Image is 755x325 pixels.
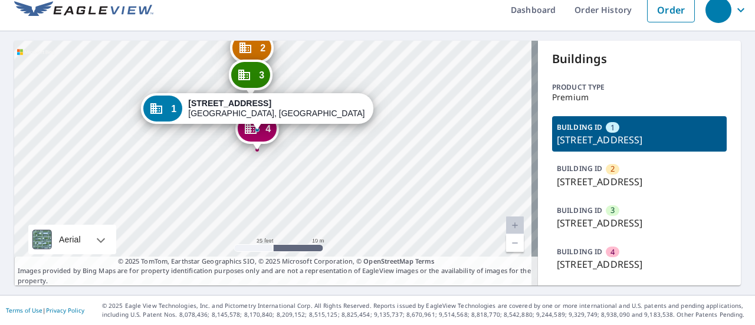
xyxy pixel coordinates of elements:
p: Images provided by Bing Maps are for property identification purposes only and are not a represen... [14,257,538,286]
div: Aerial [55,225,84,254]
a: Terms [415,257,435,265]
p: © 2025 Eagle View Technologies, Inc. and Pictometry International Corp. All Rights Reserved. Repo... [102,301,749,319]
p: BUILDING ID [557,122,602,132]
span: 2 [260,44,265,52]
p: Product type [552,82,727,93]
p: Premium [552,93,727,102]
img: EV Logo [14,1,153,19]
p: [STREET_ADDRESS] [557,133,722,147]
p: [STREET_ADDRESS] [557,175,722,189]
span: 3 [610,205,615,216]
span: 4 [265,124,271,133]
div: Dropped pin, building 1, Commercial property, 301 N Boundary St Williamsburg, VA 23185 [141,93,373,130]
a: Current Level 20, Zoom In Disabled [506,216,524,234]
div: Dropped pin, building 3, Commercial property, 301 N Boundary St Williamsburg, VA 23185 [229,60,273,96]
p: BUILDING ID [557,247,602,257]
span: 2 [610,163,615,175]
strong: [STREET_ADDRESS] [188,99,271,108]
span: 1 [171,104,176,113]
p: BUILDING ID [557,163,602,173]
div: Aerial [28,225,116,254]
a: Terms of Use [6,306,42,314]
p: Buildings [552,50,727,68]
p: [STREET_ADDRESS] [557,216,722,230]
span: © 2025 TomTom, Earthstar Geographics SIO, © 2025 Microsoft Corporation, © [118,257,435,267]
span: 3 [259,71,264,80]
span: 4 [610,247,615,258]
div: Dropped pin, building 2, Commercial property, 301 N Boundary St Williamsburg, VA 23185 [230,32,274,69]
p: [STREET_ADDRESS] [557,257,722,271]
a: OpenStreetMap [363,257,413,265]
div: Dropped pin, building 4, Commercial property, 301 N Boundary St Williamsburg, VA 23185 [235,113,279,150]
p: BUILDING ID [557,205,602,215]
a: Privacy Policy [46,306,84,314]
span: 1 [610,122,615,133]
p: | [6,307,84,314]
a: Current Level 20, Zoom Out [506,234,524,252]
div: [GEOGRAPHIC_DATA], [GEOGRAPHIC_DATA] 23185 [188,99,365,119]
